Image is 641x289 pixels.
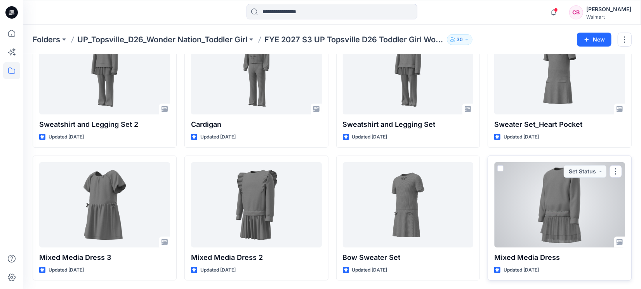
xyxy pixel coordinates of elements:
p: Updated [DATE] [49,133,84,141]
p: Updated [DATE] [200,266,236,274]
a: Mixed Media Dress [494,162,625,247]
p: Updated [DATE] [352,266,387,274]
a: Mixed Media Dress 3 [39,162,170,247]
p: FYE 2027 S3 UP Topsville D26 Toddler Girl Wonder Nation [264,34,444,45]
a: UP_Topsville_D26_Wonder Nation_Toddler Girl [77,34,247,45]
p: Sweatshirt and Legging Set [343,119,474,130]
div: CB [569,5,583,19]
div: Walmart [586,14,631,20]
div: [PERSON_NAME] [586,5,631,14]
a: Sweatshirt and Legging Set 2 [39,29,170,114]
p: Updated [DATE] [504,133,539,141]
a: Bow Sweater Set [343,162,474,247]
a: Mixed Media Dress 2 [191,162,322,247]
p: Cardigan [191,119,322,130]
p: Sweater Set_Heart Pocket [494,119,625,130]
a: Sweatshirt and Legging Set [343,29,474,114]
p: Mixed Media Dress 3 [39,252,170,263]
p: Mixed Media Dress 2 [191,252,322,263]
a: Sweater Set_Heart Pocket [494,29,625,114]
p: Updated [DATE] [352,133,387,141]
button: 30 [447,34,472,45]
a: Cardigan [191,29,322,114]
p: Mixed Media Dress [494,252,625,263]
button: New [577,33,611,47]
p: Updated [DATE] [49,266,84,274]
p: Sweatshirt and Legging Set 2 [39,119,170,130]
p: Bow Sweater Set [343,252,474,263]
p: Updated [DATE] [200,133,236,141]
p: 30 [457,35,463,44]
a: Folders [33,34,60,45]
p: Updated [DATE] [504,266,539,274]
